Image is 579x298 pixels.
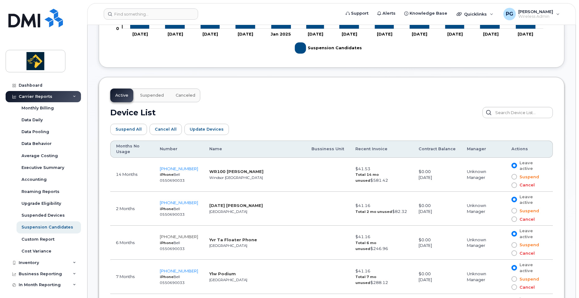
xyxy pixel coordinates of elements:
[104,8,198,20] input: Find something...
[155,126,177,132] span: Cancel All
[209,209,247,214] small: [GEOGRAPHIC_DATA]
[517,160,545,171] span: Leave active
[517,216,535,222] span: Cancel
[160,241,173,245] strong: iPhone
[355,275,376,285] strong: Total 7 mo unused
[209,278,247,282] small: [GEOGRAPHIC_DATA]
[160,241,185,251] small: Bell 0550690033
[160,200,198,205] a: [PHONE_NUMBER]
[160,268,198,273] a: [PHONE_NUMBER]
[400,7,452,20] a: Knowledge Base
[350,158,413,192] td: $41.53 $581.42
[518,14,553,19] span: Wireless Admin
[154,141,204,158] th: Number
[160,207,185,217] small: Bell 0550690033
[506,10,513,18] span: PG
[110,158,154,192] td: 14 Months
[209,243,247,248] small: [GEOGRAPHIC_DATA]
[238,31,253,36] tspan: [DATE]
[482,107,553,118] input: Search Device List...
[209,271,236,276] strong: Ylw Podium
[517,276,539,282] span: Suspend
[355,241,376,251] strong: Total 6 mo unused
[149,124,182,135] button: Cancel All
[461,226,506,260] td: Unknown Manager
[413,158,461,192] td: $0.00
[209,175,263,180] small: Windsor [GEOGRAPHIC_DATA]
[110,192,154,226] td: 2 Months
[410,10,447,17] span: Knowledge Base
[116,126,142,132] span: Suspend All
[517,208,539,214] span: Suspend
[413,260,461,294] td: $0.00
[209,237,257,242] strong: Yvr Ta Floater Phone
[110,141,154,158] th: Months No Usage
[168,31,183,36] tspan: [DATE]
[184,124,229,135] button: Update Devices
[506,141,553,158] th: Actions
[413,192,461,226] td: $0.00
[373,7,400,20] a: Alerts
[413,141,461,158] th: Contract Balance
[160,172,173,177] strong: iPhone
[110,226,154,260] td: 6 Months
[419,277,456,283] div: [DATE]
[452,8,498,20] div: Quicklinks
[306,141,350,158] th: Bussiness Unit
[160,172,185,183] small: Bell 0550690033
[355,172,379,183] strong: Total 14 mo unused
[110,108,156,117] h2: Device List
[308,31,323,36] tspan: [DATE]
[377,31,392,36] tspan: [DATE]
[202,31,218,36] tspan: [DATE]
[271,31,291,36] tspan: Jan 2025
[350,141,413,158] th: Recent Invoice
[518,31,533,36] tspan: [DATE]
[350,260,413,294] td: $41.16 $288.12
[517,250,535,256] span: Cancel
[116,26,119,31] tspan: 0
[517,242,539,248] span: Suspend
[419,243,456,248] div: [DATE]
[517,262,545,273] span: Leave active
[160,207,173,211] strong: iPhone
[160,166,198,171] a: [PHONE_NUMBER]
[176,93,195,98] span: Canceled
[517,194,545,205] span: Leave active
[461,260,506,294] td: Unknown Manager
[209,203,263,208] strong: [DATE] [PERSON_NAME]
[517,228,545,239] span: Leave active
[419,209,456,214] div: [DATE]
[350,192,413,226] td: $41.16 $82.32
[461,192,506,226] td: Unknown Manager
[350,226,413,260] td: $41.16 $246.96
[160,275,185,285] small: Bell 0550690033
[295,40,362,56] g: Suspension Candidates
[160,234,198,239] a: [PHONE_NUMBER]
[110,260,154,294] td: 7 Months
[412,31,427,36] tspan: [DATE]
[464,12,487,17] span: Quicklinks
[355,209,392,214] strong: Total 2 mo unused
[518,9,553,14] span: [PERSON_NAME]
[517,284,535,290] span: Cancel
[160,275,173,279] strong: iPhone
[351,10,368,17] span: Support
[209,169,263,174] strong: WR100 [PERSON_NAME]
[295,40,362,56] g: Legend
[517,174,539,180] span: Suspend
[517,182,535,188] span: Cancel
[132,31,148,36] tspan: [DATE]
[413,226,461,260] td: $0.00
[447,31,463,36] tspan: [DATE]
[419,175,456,180] div: [DATE]
[204,141,306,158] th: Name
[342,31,357,36] tspan: [DATE]
[382,10,396,17] span: Alerts
[461,141,506,158] th: Manager
[461,158,506,192] td: Unknown Manager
